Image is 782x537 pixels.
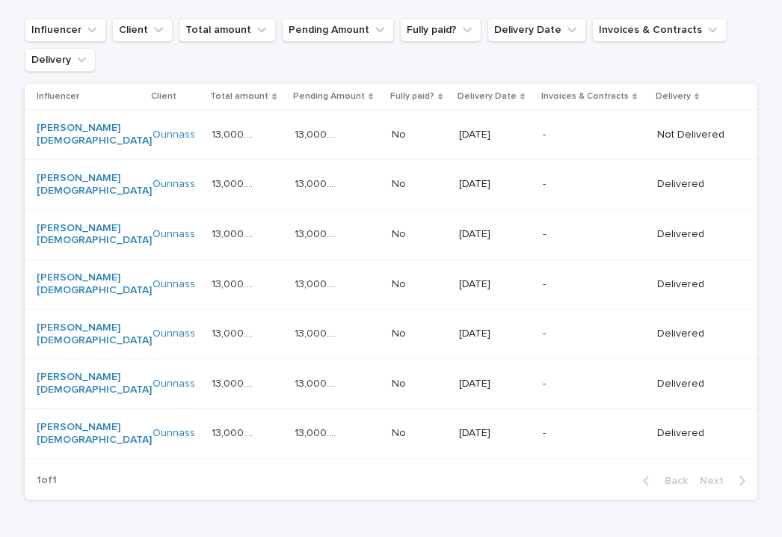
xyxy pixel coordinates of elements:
p: [DATE] [459,278,531,291]
a: [PERSON_NAME][DEMOGRAPHIC_DATA] [37,172,152,197]
tr: [PERSON_NAME][DEMOGRAPHIC_DATA] Ounnass 13,000.0013,000.00 13,000.0013,000.00 NoNo [DATE]-Not Del... [25,110,757,160]
p: Delivered [657,328,733,340]
span: Back [656,476,688,486]
a: Ounnass [153,278,195,291]
p: 13,000.00 [212,275,262,291]
p: Delivered [657,178,733,191]
p: No [392,325,409,340]
p: Total amount [210,88,268,105]
a: Ounnass [153,178,195,191]
tr: [PERSON_NAME][DEMOGRAPHIC_DATA] Ounnass 13,000.0013,000.00 13,000.0013,000.00 NoNo [DATE]-Delivered [25,260,757,310]
p: 13,000.00 [295,275,345,291]
p: [DATE] [459,228,531,241]
p: 13,000.00 [295,225,345,241]
p: Delivery [656,88,691,105]
a: [PERSON_NAME][DEMOGRAPHIC_DATA] [37,371,152,396]
tr: [PERSON_NAME][DEMOGRAPHIC_DATA] Ounnass 13,000.0013,000.00 13,000.0013,000.00 NoNo [DATE]-Delivered [25,359,757,409]
a: [PERSON_NAME][DEMOGRAPHIC_DATA] [37,322,152,347]
p: 13,000.00 [295,325,345,340]
p: Not Delivered [657,129,733,141]
p: 13,000.00 [212,325,262,340]
p: [DATE] [459,328,531,340]
button: Client [112,18,173,42]
button: Delivery Date [487,18,586,42]
p: - [543,427,636,440]
p: - [543,328,636,340]
p: 1 of 1 [25,462,69,499]
p: Pending Amount [293,88,365,105]
p: [DATE] [459,427,531,440]
p: [DATE] [459,178,531,191]
a: Ounnass [153,328,195,340]
p: Delivered [657,378,733,390]
p: Delivered [657,427,733,440]
button: Fully paid? [400,18,481,42]
p: Influencer [37,88,79,105]
p: No [392,424,409,440]
button: Delivery [25,48,96,72]
button: Influencer [25,18,106,42]
p: No [392,275,409,291]
p: Invoices & Contracts [541,88,629,105]
button: Total amount [179,18,276,42]
p: 13,000.00 [295,424,345,440]
p: - [543,378,636,390]
p: Delivered [657,228,733,241]
p: No [392,375,409,390]
p: 13,000.00 [212,126,262,141]
p: - [543,228,636,241]
span: Next [700,476,733,486]
button: Pending Amount [282,18,394,42]
p: 13,000.00 [212,424,262,440]
p: No [392,126,409,141]
p: [DATE] [459,378,531,390]
tr: [PERSON_NAME][DEMOGRAPHIC_DATA] Ounnass 13,000.0013,000.00 13,000.0013,000.00 NoNo [DATE]-Delivered [25,408,757,458]
a: [PERSON_NAME][DEMOGRAPHIC_DATA] [37,271,152,297]
p: [DATE] [459,129,531,141]
p: Fully paid? [390,88,434,105]
p: 13,000.00 [295,126,345,141]
a: Ounnass [153,378,195,390]
p: No [392,225,409,241]
p: Delivered [657,278,733,291]
button: Back [631,474,694,488]
p: 13,000.00 [212,225,262,241]
p: 13,000.00 [295,375,345,390]
p: 13,000.00 [295,175,345,191]
button: Next [694,474,757,488]
a: [PERSON_NAME][DEMOGRAPHIC_DATA] [37,122,152,147]
a: [PERSON_NAME][DEMOGRAPHIC_DATA] [37,421,152,447]
p: No [392,175,409,191]
p: - [543,178,636,191]
a: Ounnass [153,129,195,141]
p: - [543,129,636,141]
a: [PERSON_NAME][DEMOGRAPHIC_DATA] [37,222,152,248]
p: Delivery Date [458,88,517,105]
button: Invoices & Contracts [592,18,727,42]
tr: [PERSON_NAME][DEMOGRAPHIC_DATA] Ounnass 13,000.0013,000.00 13,000.0013,000.00 NoNo [DATE]-Delivered [25,309,757,359]
p: - [543,278,636,291]
tr: [PERSON_NAME][DEMOGRAPHIC_DATA] Ounnass 13,000.0013,000.00 13,000.0013,000.00 NoNo [DATE]-Delivered [25,159,757,209]
a: Ounnass [153,228,195,241]
p: Client [151,88,176,105]
tr: [PERSON_NAME][DEMOGRAPHIC_DATA] Ounnass 13,000.0013,000.00 13,000.0013,000.00 NoNo [DATE]-Delivered [25,209,757,260]
p: 13,000.00 [212,375,262,390]
p: 13,000.00 [212,175,262,191]
a: Ounnass [153,427,195,440]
